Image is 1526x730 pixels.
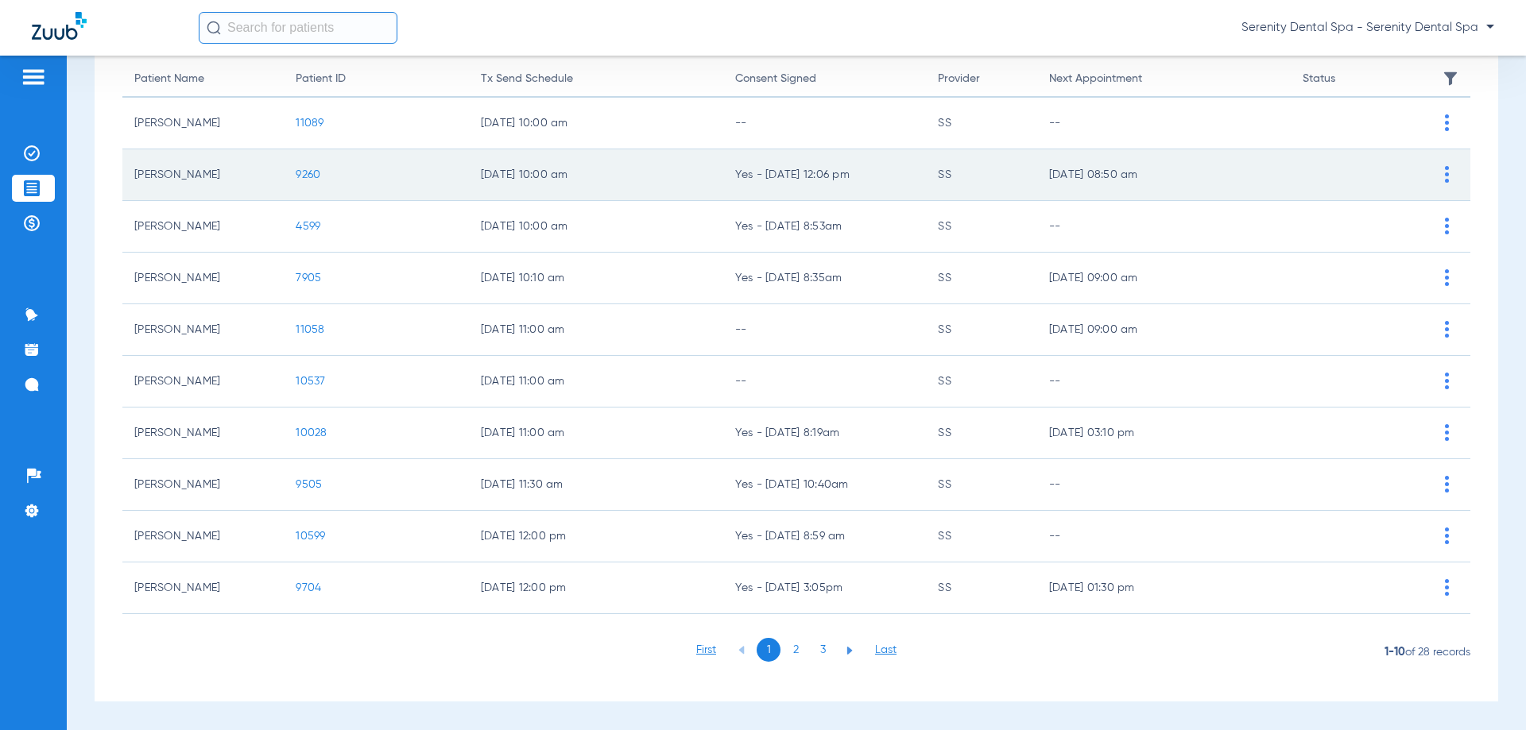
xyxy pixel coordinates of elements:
[481,167,711,183] span: [DATE] 10:00 am
[481,477,711,492] span: [DATE] 11:30 am
[1445,476,1449,492] img: group-vertical.svg
[296,70,456,87] div: Patient ID
[21,68,46,87] img: hamburger-icon
[122,98,284,149] td: [PERSON_NAME]
[296,272,321,284] span: 7905
[1303,70,1417,87] div: Status
[735,70,915,87] div: Consent Signed
[1037,149,1292,201] td: [DATE] 08:50 am
[723,201,927,253] td: Yes - [DATE] 8:53am
[1037,201,1292,253] td: --
[296,221,320,232] span: 4599
[1241,20,1494,36] span: Serenity Dental Spa - Serenity Dental Spa
[1445,373,1449,389] img: group-vertical.svg
[1445,424,1449,441] img: group-vertical.svg
[481,373,711,389] span: [DATE] 11:00 am
[1445,527,1449,544] img: group-vertical.svg
[1303,70,1335,87] div: Status
[938,70,980,87] div: Provider
[723,98,927,149] td: --
[1049,70,1280,87] div: Next Appointment
[1037,407,1292,459] td: [DATE] 03:10 pm
[1385,647,1405,658] b: 1-10
[723,511,927,562] td: Yes - [DATE] 8:59 am
[296,70,346,87] div: Patient ID
[926,407,1036,459] td: SS
[122,149,284,201] td: [PERSON_NAME]
[1049,70,1142,87] div: Next Appointment
[1445,114,1449,131] img: group-vertical.svg
[926,356,1036,407] td: SS
[122,356,284,407] td: [PERSON_NAME]
[122,511,284,562] td: [PERSON_NAME]
[1443,71,1458,87] img: filter.svg
[723,562,927,614] td: Yes - [DATE] 3:05pm
[735,70,816,87] div: Consent Signed
[926,98,1036,149] td: SS
[134,70,204,87] div: Patient Name
[926,304,1036,356] td: SS
[296,324,324,335] span: 11058
[199,12,397,44] input: Search for patients
[481,70,573,87] div: Tx Send Schedule
[1037,98,1292,149] td: --
[296,479,322,490] span: 9505
[1445,269,1449,286] img: group-vertical.svg
[723,356,927,407] td: --
[481,218,711,234] span: [DATE] 10:00 am
[875,642,897,658] li: Last
[1037,356,1292,407] td: --
[122,201,284,253] td: [PERSON_NAME]
[296,427,327,438] span: 10028
[738,646,745,655] img: arrow-left-blue.svg
[1037,253,1292,304] td: [DATE] 09:00 am
[122,562,284,614] td: [PERSON_NAME]
[296,531,325,542] span: 10599
[122,459,284,511] td: [PERSON_NAME]
[296,169,320,180] span: 9260
[1445,166,1449,183] img: group-vertical.svg
[1037,511,1292,562] td: --
[926,149,1036,201] td: SS
[784,638,808,662] li: 2
[481,322,711,338] span: [DATE] 11:00 am
[696,642,716,658] li: First
[122,304,284,356] td: [PERSON_NAME]
[1037,304,1292,356] td: [DATE] 09:00 am
[1447,654,1526,730] iframe: Chat Widget
[757,638,780,662] li: 1
[1385,638,1470,666] span: of 28 records
[134,70,272,87] div: Patient Name
[723,459,927,511] td: Yes - [DATE] 10:40am
[122,253,284,304] td: [PERSON_NAME]
[296,118,323,129] span: 11089
[723,407,927,459] td: Yes - [DATE] 8:19am
[926,201,1036,253] td: SS
[926,562,1036,614] td: SS
[1445,579,1449,596] img: group-vertical.svg
[481,270,711,286] span: [DATE] 10:10 am
[723,304,927,356] td: --
[926,511,1036,562] td: SS
[207,21,221,35] img: Search Icon
[926,459,1036,511] td: SS
[811,638,835,662] li: 3
[723,149,927,201] td: Yes - [DATE] 12:06 pm
[846,647,853,655] img: arrow-right-blue.svg
[1445,321,1449,338] img: group-vertical.svg
[296,582,321,593] span: 9704
[481,115,711,131] span: [DATE] 10:00 am
[481,70,711,87] div: Tx Send Schedule
[122,407,284,459] td: [PERSON_NAME]
[926,253,1036,304] td: SS
[481,580,711,596] span: [DATE] 12:00 pm
[1037,562,1292,614] td: [DATE] 01:30 pm
[296,376,325,387] span: 10537
[723,253,927,304] td: Yes - [DATE] 8:35am
[938,70,1024,87] div: Provider
[1037,459,1292,511] td: --
[32,12,87,40] img: Zuub Logo
[1445,218,1449,234] img: group-vertical.svg
[481,425,711,441] span: [DATE] 11:00 am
